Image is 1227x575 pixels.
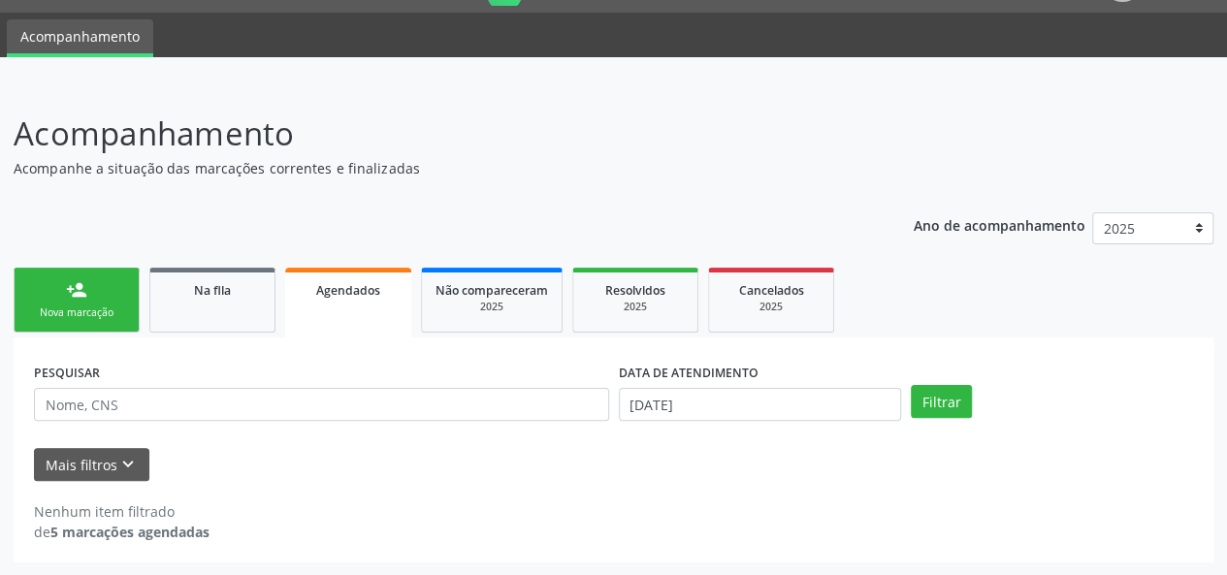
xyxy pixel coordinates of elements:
[587,300,684,314] div: 2025
[34,448,149,482] button: Mais filtroskeyboard_arrow_down
[739,282,804,299] span: Cancelados
[34,358,100,388] label: PESQUISAR
[194,282,231,299] span: Na fila
[34,388,609,421] input: Nome, CNS
[14,110,854,158] p: Acompanhamento
[619,388,901,421] input: Selecione um intervalo
[34,522,210,542] div: de
[28,305,125,320] div: Nova marcação
[436,300,548,314] div: 2025
[34,501,210,522] div: Nenhum item filtrado
[66,279,87,301] div: person_add
[619,358,759,388] label: DATA DE ATENDIMENTO
[117,454,139,475] i: keyboard_arrow_down
[723,300,820,314] div: 2025
[911,385,972,418] button: Filtrar
[7,19,153,57] a: Acompanhamento
[50,523,210,541] strong: 5 marcações agendadas
[605,282,665,299] span: Resolvidos
[436,282,548,299] span: Não compareceram
[914,212,1085,237] p: Ano de acompanhamento
[316,282,380,299] span: Agendados
[14,158,854,178] p: Acompanhe a situação das marcações correntes e finalizadas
